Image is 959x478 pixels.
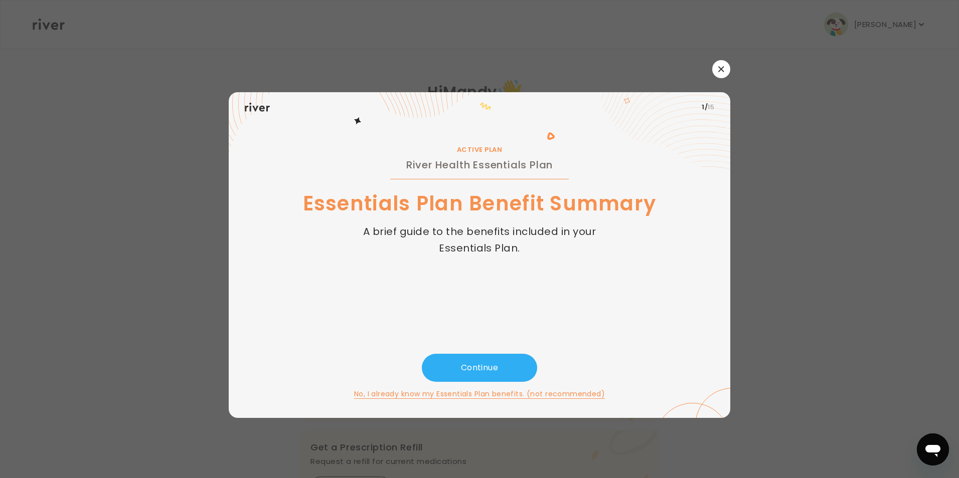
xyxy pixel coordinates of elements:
[362,223,597,256] p: A brief guide to the benefits included in your Essentials Plan.
[303,189,657,217] h1: Essentials Plan Benefit Summary
[354,388,605,400] button: No, I already know my Essentials Plan benefits. (not recommended)
[406,157,553,173] h2: River Health Essentials Plan
[917,433,949,465] iframe: Button to launch messaging window
[422,354,537,382] button: Continue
